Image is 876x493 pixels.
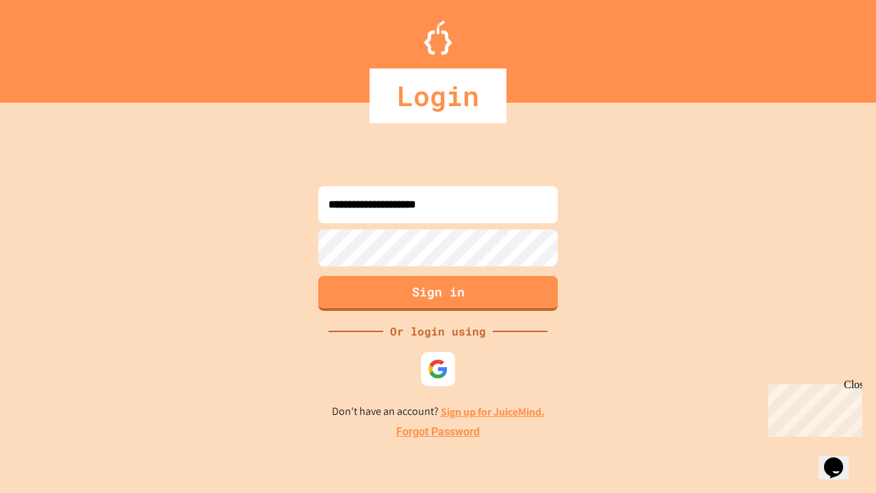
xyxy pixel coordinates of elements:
a: Forgot Password [396,424,480,440]
iframe: chat widget [762,379,862,437]
div: Login [370,68,506,123]
a: Sign up for JuiceMind. [441,405,545,419]
div: Chat with us now!Close [5,5,94,87]
div: Or login using [383,323,493,340]
img: Logo.svg [424,21,452,55]
iframe: chat widget [819,438,862,479]
p: Don't have an account? [332,403,545,420]
img: google-icon.svg [428,359,448,379]
button: Sign in [318,276,558,311]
